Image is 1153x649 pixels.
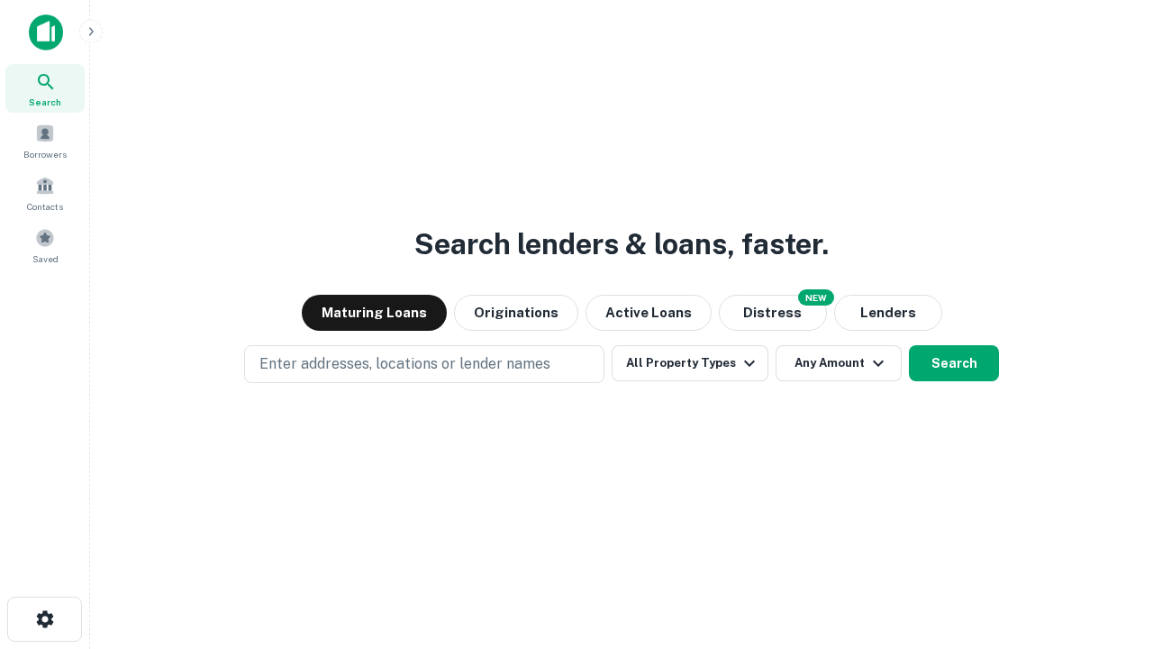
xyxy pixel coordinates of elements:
[5,116,85,165] a: Borrowers
[29,95,61,109] span: Search
[259,353,550,375] p: Enter addresses, locations or lender names
[454,295,578,331] button: Originations
[5,64,85,113] a: Search
[414,223,829,266] h3: Search lenders & loans, faster.
[1063,505,1153,591] iframe: Chat Widget
[244,345,604,383] button: Enter addresses, locations or lender names
[29,14,63,50] img: capitalize-icon.png
[798,289,834,306] div: NEW
[5,221,85,270] a: Saved
[302,295,447,331] button: Maturing Loans
[834,295,942,331] button: Lenders
[32,251,59,266] span: Saved
[719,295,827,331] button: Search distressed loans with lien and other non-mortgage details.
[612,345,768,381] button: All Property Types
[776,345,902,381] button: Any Amount
[586,295,712,331] button: Active Loans
[23,147,67,161] span: Borrowers
[5,169,85,217] a: Contacts
[27,199,63,214] span: Contacts
[909,345,999,381] button: Search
